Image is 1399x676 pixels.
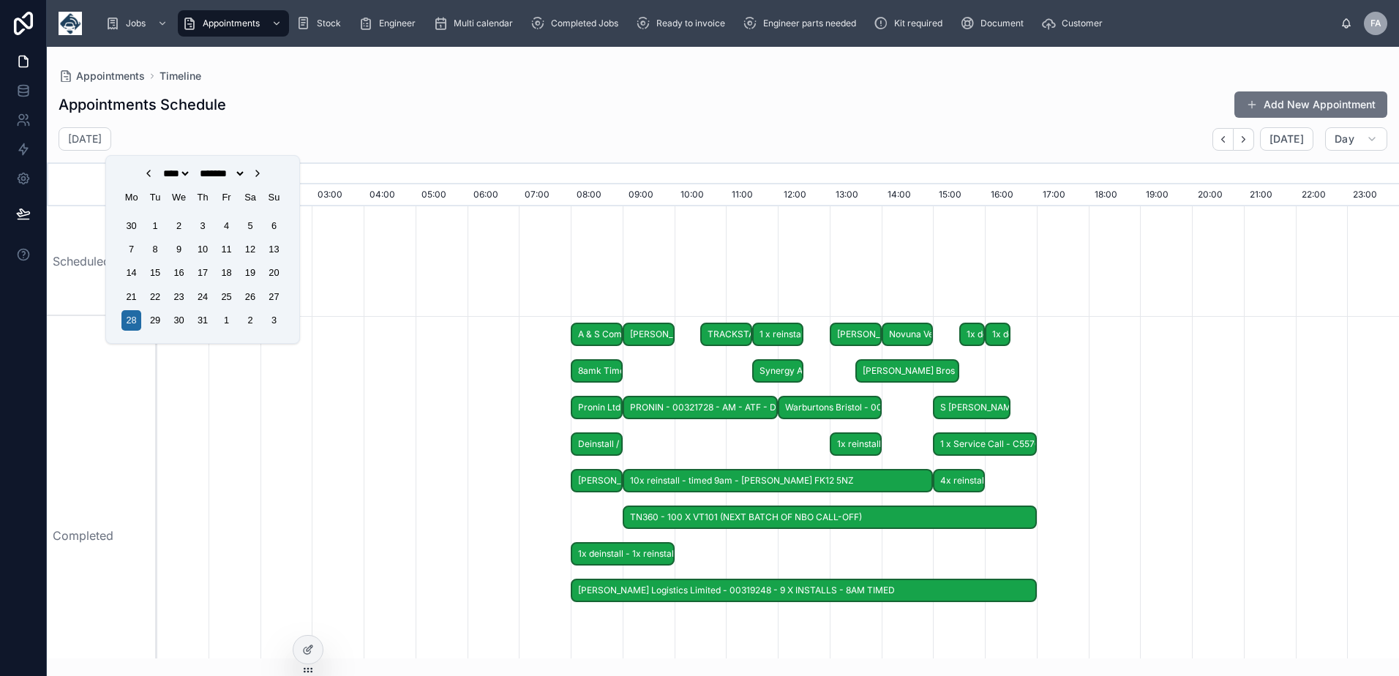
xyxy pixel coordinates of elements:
span: [PERSON_NAME] - timed 8am - x1 SC (kit on site) camera replacement - BD4 6SG. [624,323,673,347]
div: Choose Friday, 4 July 2025 [217,216,236,236]
div: Choose Friday, 11 July 2025 [217,239,236,259]
span: A & S Commercials Ltd - 00322089 - 8AM TIMED - ATF - DIR - 1 X VT101 - RX88 YTS - S75 1JT [572,323,621,347]
div: Choose Tuesday, 22 July 2025 [146,287,165,307]
div: 10x reinstall - timed 9am - Alva FK12 5NZ [623,469,934,493]
div: Choose Date [115,162,290,337]
div: TN360 - 100 X VT101 (NEXT BATCH OF NBO CALL-OFF) [623,506,1037,530]
span: Ready to invoice [656,18,725,29]
span: S [PERSON_NAME] & Sons Ltd- [PHONE_NUMBER] - PM 1 HOUR CALL OFF - 1x deinstall - 1x reinstall - W... [934,396,1009,420]
div: 1 x Service Call - C55760 (AV23VPU) [933,432,1037,457]
a: Kit required [869,10,953,37]
div: Choose Wednesday, 16 July 2025 [169,263,189,282]
div: 19:00 [1140,184,1192,206]
a: Engineer [354,10,426,37]
div: Choose Tuesday, 29 July 2025 [146,310,165,330]
div: 15:00 [933,184,985,206]
span: Completed Jobs [551,18,618,29]
div: 1x deinstall - PM 1 HOURS NOTICE, PLEASE CALL MICHAEL. [959,323,985,347]
span: 8amk Timed appointment - 00321998 - x New Installation - [GEOGRAPHIC_DATA], [GEOGRAPHIC_DATA] - B... [572,359,621,383]
div: Scheduled [47,206,157,316]
div: 16:00 [985,184,1037,206]
span: Day [1335,132,1354,146]
span: 10x reinstall - timed 9am - [PERSON_NAME] FK12 5NZ [624,469,932,493]
div: 04:00 [364,184,416,206]
button: Add New Appointment [1234,91,1387,118]
div: 20:00 [1192,184,1244,206]
div: Deinstall / Reinstall - timed 8am - fk7 7sw - CEF - 00321934 [571,432,623,457]
div: Warburtons Bristol - 00299052 - VT101 + Tacho + Driver Download + Smart Dash Cam - Forward and Dr... [778,396,882,420]
span: Engineer parts needed [763,18,856,29]
span: [PERSON_NAME] Bros (Tours) Ltd - 00318453 - 2 X INSTALLS - 1 HOURS NOTICE [857,359,958,383]
div: Choose Saturday, 26 July 2025 [240,287,260,307]
div: 09:00 [623,184,675,206]
div: Choose Tuesday, 15 July 2025 [146,263,165,282]
button: [DATE] [1260,127,1313,151]
img: App logo [59,12,82,35]
div: Choose Monday, 21 July 2025 [121,287,141,307]
a: Customer [1037,10,1113,37]
div: 13:00 [830,184,882,206]
span: Kit required [894,18,942,29]
div: Choose Thursday, 31 July 2025 [192,310,212,330]
div: Choose Sunday, 27 July 2025 [264,287,284,307]
span: 1 x reinstall - YD23TFT [754,323,803,347]
span: [DATE] [1269,132,1304,146]
div: 8amk Timed appointment - 00321998 - x New Installation - Bristol, Avon - BS4 5QF [571,359,623,383]
div: Choose Saturday, 12 July 2025 [240,239,260,259]
span: TRACKSTAR - [PHONE_NUMBER] -PM 1 HOUR CALL OFF - S5 Installation - FK2 8UW [702,323,751,347]
span: 1x reinstall - Flint CH6 5RR [831,432,880,457]
div: S Evans & Sons Ltd- 00322141 - PM 1 HOUR CALL OFF - 1x deinstall - 1x reinstall - WA8 0PJ [933,396,1010,420]
span: [PERSON_NAME] Logistics Limited - 00319248 - 9 X INSTALLS - 8AM TIMED [572,579,1035,603]
a: Stock [292,10,351,37]
div: Choose Sunday, 3 August 2025 [264,310,284,330]
div: Synergy Audio Visual Ltd - 00322234 - ADD ON DIRECTOR X 1 VT101 [752,359,804,383]
div: 1x deinstall - 1 HOURS NOTICE, PLEASE CALL MICHAEL. [985,323,1010,347]
span: Deinstall / Reinstall - timed 8am - fk7 7sw - CEF - 00321934 [572,432,621,457]
span: Engineer [379,18,416,29]
button: Day [1325,127,1387,151]
div: Choose Saturday, 2 August 2025 [240,310,260,330]
a: Timeline [160,69,201,83]
div: 1x deinstall - 1x reinstall - Bathgate, EH48 2EP [571,542,675,566]
div: 08:00 [571,184,623,206]
div: Choose Friday, 18 July 2025 [217,263,236,282]
div: Choose Tuesday, 8 July 2025 [146,239,165,259]
div: Choose Monday, 28 July 2025 [121,310,141,330]
div: Choose Friday, 25 July 2025 [217,287,236,307]
div: 05:00 [416,184,468,206]
span: FA [1370,18,1381,29]
span: Synergy Audio Visual Ltd - 00322234 - ADD ON [PERSON_NAME] 1 VT101 [754,359,803,383]
span: 4x reinstall - [PERSON_NAME] FK12 5NZ [934,469,983,493]
div: 03:00 [312,184,364,206]
span: 1x deinstall - PM 1 HOURS NOTICE, PLEASE CALL [PERSON_NAME]. [961,323,983,347]
div: 10:00 [675,184,727,206]
div: A & S Commercials Ltd - 00322089 - 8AM TIMED - ATF - DIR - 1 X VT101 - RX88 YTS - S75 1JT [571,323,623,347]
div: PRONIN - 00321728 - AM - ATF - DIR - 3 X VT101 - SY13 1TT [623,396,778,420]
div: 17:00 [1037,184,1089,206]
h2: [DATE] [68,132,102,146]
div: Monday [121,187,141,207]
div: Choose Sunday, 6 July 2025 [264,216,284,236]
div: Choose Friday, 1 August 2025 [217,310,236,330]
div: 06:00 [468,184,520,206]
div: Barnes Logistics Limited - 00319248 - 9 X INSTALLS - 8AM TIMED [571,579,1037,603]
div: 21:00 [1244,184,1296,206]
div: 07:00 [519,184,571,206]
span: [PERSON_NAME] Electrical Ltd - 00320058 -8AM TIMED - 1x Repair - VE65 XWS - GL20 6BY [572,469,621,493]
div: Choose Thursday, 17 July 2025 [192,263,212,282]
div: 18:00 [1089,184,1141,206]
h1: Appointments Schedule [59,94,226,115]
div: Choose Wednesday, 9 July 2025 [169,239,189,259]
a: Multi calendar [429,10,523,37]
div: 11:00 [726,184,778,206]
span: TN360 - 100 X VT101 (NEXT BATCH OF NBO CALL-OFF) [624,506,1035,530]
div: Choose Monday, 30 June 2025 [121,216,141,236]
div: Choose Wednesday, 30 July 2025 [169,310,189,330]
span: Pronin Ltd - 00321202 - 1 X REINSTALL - 8AM TIMED [572,396,621,420]
div: scrollable content [94,7,1340,40]
a: Jobs [101,10,175,37]
span: 1 x Service Call - C55760 (AV23VPU) [934,432,1035,457]
div: 23:00 [1347,184,1399,206]
span: Appointments [203,18,260,29]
